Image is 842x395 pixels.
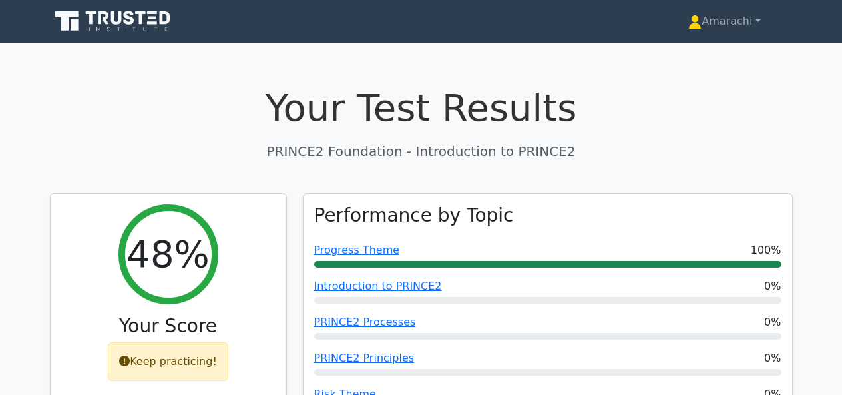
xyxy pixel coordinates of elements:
[314,244,400,256] a: Progress Theme
[108,342,228,381] div: Keep practicing!
[314,352,415,364] a: PRINCE2 Principles
[764,350,781,366] span: 0%
[314,204,514,227] h3: Performance by Topic
[764,314,781,330] span: 0%
[314,280,442,292] a: Introduction to PRINCE2
[751,242,781,258] span: 100%
[656,8,792,35] a: Amarachi
[61,315,276,338] h3: Your Score
[314,316,416,328] a: PRINCE2 Processes
[764,278,781,294] span: 0%
[50,141,793,161] p: PRINCE2 Foundation - Introduction to PRINCE2
[50,85,793,130] h1: Your Test Results
[126,232,209,276] h2: 48%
